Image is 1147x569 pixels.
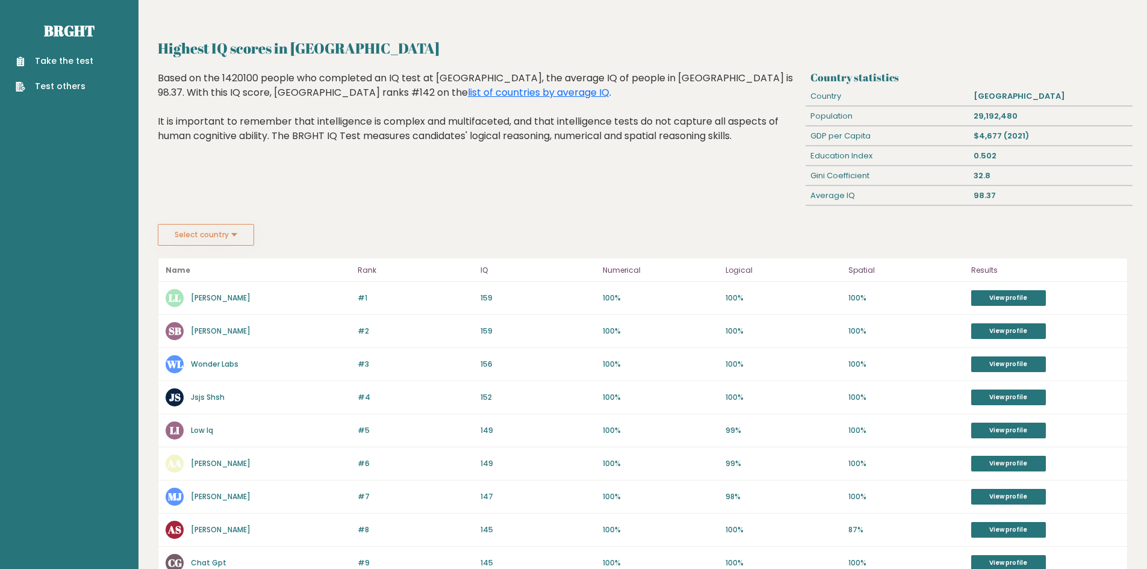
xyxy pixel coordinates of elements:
[603,392,718,403] p: 100%
[480,263,596,278] p: IQ
[167,456,182,470] text: AA
[358,326,473,337] p: #2
[726,359,841,370] p: 100%
[167,523,181,536] text: AS
[168,490,182,503] text: MJ
[358,458,473,469] p: #6
[726,558,841,568] p: 100%
[191,524,250,535] a: [PERSON_NAME]
[726,425,841,436] p: 99%
[969,126,1133,146] div: $4,677 (2021)
[191,293,250,303] a: [PERSON_NAME]
[971,390,1046,405] a: View profile
[848,491,964,502] p: 100%
[971,290,1046,306] a: View profile
[480,392,596,403] p: 152
[603,458,718,469] p: 100%
[726,458,841,469] p: 99%
[603,293,718,303] p: 100%
[169,390,181,404] text: JS
[358,524,473,535] p: #8
[358,359,473,370] p: #3
[191,326,250,336] a: [PERSON_NAME]
[969,146,1133,166] div: 0.502
[806,107,969,126] div: Population
[806,87,969,106] div: Country
[848,263,964,278] p: Spatial
[191,491,250,502] a: [PERSON_NAME]
[166,265,190,275] b: Name
[603,558,718,568] p: 100%
[726,293,841,303] p: 100%
[16,55,93,67] a: Take the test
[971,356,1046,372] a: View profile
[726,524,841,535] p: 100%
[726,263,841,278] p: Logical
[358,293,473,303] p: #1
[971,522,1046,538] a: View profile
[158,71,801,161] div: Based on the 1420100 people who completed an IQ test at [GEOGRAPHIC_DATA], the average IQ of peop...
[191,558,226,568] a: Chat Gpt
[480,425,596,436] p: 149
[848,326,964,337] p: 100%
[848,524,964,535] p: 87%
[848,293,964,303] p: 100%
[971,423,1046,438] a: View profile
[480,558,596,568] p: 145
[158,37,1128,59] h2: Highest IQ scores in [GEOGRAPHIC_DATA]
[480,524,596,535] p: 145
[480,491,596,502] p: 147
[848,359,964,370] p: 100%
[806,146,969,166] div: Education Index
[166,357,183,371] text: WL
[806,126,969,146] div: GDP per Capita
[158,224,254,246] button: Select country
[358,558,473,568] p: #9
[191,458,250,468] a: [PERSON_NAME]
[726,491,841,502] p: 98%
[806,186,969,205] div: Average IQ
[603,326,718,337] p: 100%
[969,186,1133,205] div: 98.37
[806,166,969,185] div: Gini Coefficient
[969,107,1133,126] div: 29,192,480
[603,359,718,370] p: 100%
[726,392,841,403] p: 100%
[971,323,1046,339] a: View profile
[169,324,181,338] text: SB
[191,359,238,369] a: Wonder Labs
[726,326,841,337] p: 100%
[810,71,1128,84] h3: Country statistics
[603,491,718,502] p: 100%
[969,166,1133,185] div: 32.8
[44,21,95,40] a: Brght
[603,263,718,278] p: Numerical
[480,359,596,370] p: 156
[848,558,964,568] p: 100%
[16,80,93,93] a: Test others
[603,425,718,436] p: 100%
[971,456,1046,471] a: View profile
[468,86,609,99] a: list of countries by average IQ
[358,263,473,278] p: Rank
[480,458,596,469] p: 149
[480,326,596,337] p: 159
[170,423,179,437] text: LI
[358,491,473,502] p: #7
[603,524,718,535] p: 100%
[358,392,473,403] p: #4
[969,87,1133,106] div: [GEOGRAPHIC_DATA]
[169,291,181,305] text: LL
[358,425,473,436] p: #5
[848,458,964,469] p: 100%
[848,425,964,436] p: 100%
[191,392,225,402] a: Jsjs Shsh
[191,425,213,435] a: Low Iq
[971,263,1120,278] p: Results
[848,392,964,403] p: 100%
[480,293,596,303] p: 159
[971,489,1046,505] a: View profile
